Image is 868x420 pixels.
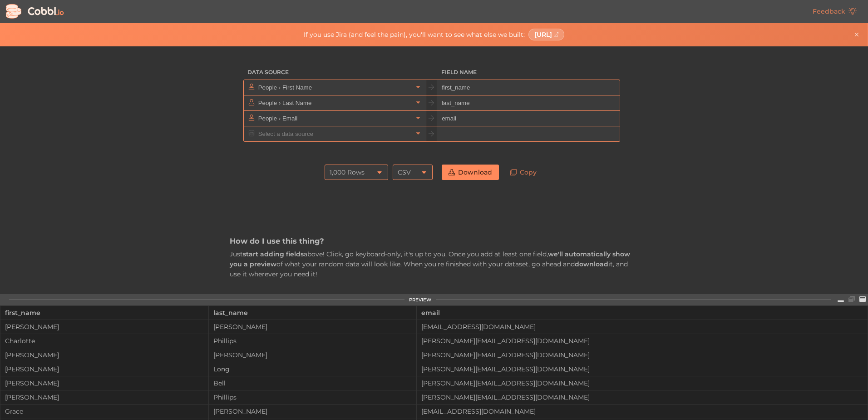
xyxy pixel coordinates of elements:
[209,380,417,387] div: Bell
[398,165,411,180] div: CSV
[209,365,417,373] div: Long
[213,306,412,320] div: last_name
[256,80,413,95] input: Select a data source
[575,260,608,268] strong: download
[330,165,365,180] div: 1,000 Rows
[0,380,208,387] div: [PERSON_NAME]
[256,126,413,141] input: Select a data source
[417,365,868,373] div: [PERSON_NAME][EMAIL_ADDRESS][DOMAIN_NAME]
[243,250,304,258] strong: start adding fields
[421,306,863,320] div: email
[0,408,208,415] div: Grace
[0,337,208,345] div: Charlotte
[209,394,417,401] div: Phillips
[209,351,417,359] div: [PERSON_NAME]
[442,165,499,180] a: Download
[0,351,208,359] div: [PERSON_NAME]
[806,4,863,19] a: Feedback
[230,249,638,280] p: Just above! Click, go keyboard-only, it's up to you. Once you add at least one field, of what you...
[417,351,868,359] div: [PERSON_NAME][EMAIL_ADDRESS][DOMAIN_NAME]
[417,380,868,387] div: [PERSON_NAME][EMAIL_ADDRESS][DOMAIN_NAME]
[5,306,204,320] div: first_name
[230,236,638,246] h3: How do I use this thing?
[534,31,552,38] span: [URL]
[851,29,862,40] button: Close banner
[256,111,413,126] input: Select a data source
[417,337,868,345] div: [PERSON_NAME][EMAIL_ADDRESS][DOMAIN_NAME]
[209,337,417,345] div: Phillips
[417,408,868,415] div: [EMAIL_ADDRESS][DOMAIN_NAME]
[209,408,417,415] div: [PERSON_NAME]
[0,323,208,330] div: [PERSON_NAME]
[243,65,426,80] h3: Data Source
[209,323,417,330] div: [PERSON_NAME]
[409,297,431,303] div: PREVIEW
[528,29,565,40] a: [URL]
[0,365,208,373] div: [PERSON_NAME]
[417,394,868,401] div: [PERSON_NAME][EMAIL_ADDRESS][DOMAIN_NAME]
[0,394,208,401] div: [PERSON_NAME]
[503,165,543,180] a: Copy
[304,31,525,38] span: If you use Jira (and feel the pain), you'll want to see what else we built:
[256,95,413,110] input: Select a data source
[417,323,868,330] div: [EMAIL_ADDRESS][DOMAIN_NAME]
[437,65,620,80] h3: Field Name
